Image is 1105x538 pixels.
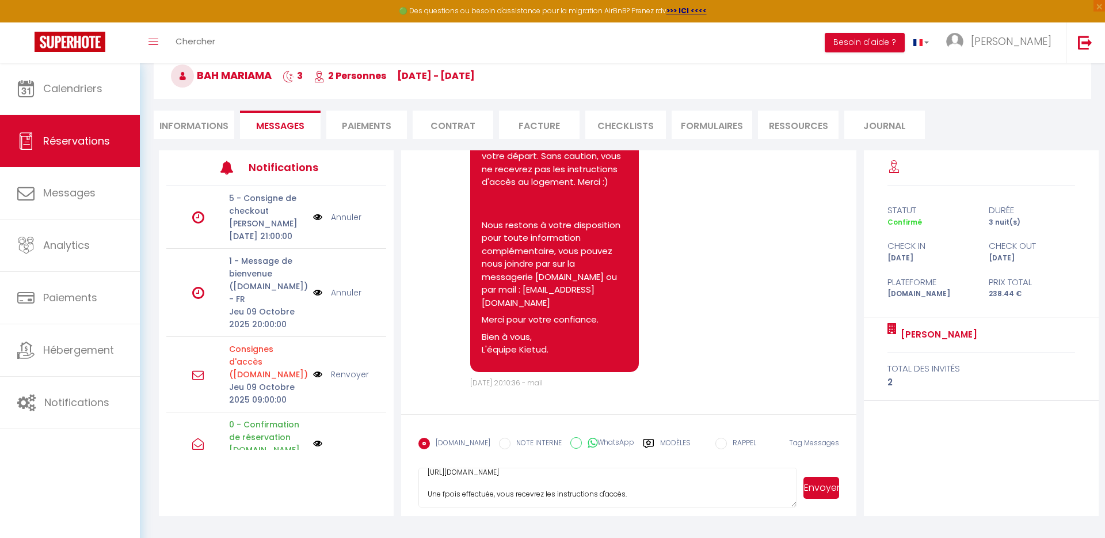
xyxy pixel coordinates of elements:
[789,438,839,448] span: Tag Messages
[256,119,304,132] span: Messages
[470,378,543,388] span: [DATE] 20:10:36 - mail
[229,343,306,381] p: Motif d'échec d'envoi
[413,111,493,139] li: Contrat
[981,253,1083,264] div: [DATE]
[880,203,981,217] div: statut
[1078,35,1092,50] img: logout
[897,328,977,342] a: [PERSON_NAME]
[43,238,90,252] span: Analytics
[313,286,322,299] img: NO IMAGE
[229,418,306,456] p: 0 - Confirmation de réservation [DOMAIN_NAME]
[482,219,627,310] p: Nous restons à votre disposition pour toute information complémentaire, vous pouvez nous joindre ...
[43,290,97,305] span: Paiements
[880,253,981,264] div: [DATE]
[331,211,361,223] a: Annuler
[825,33,905,52] button: Besoin d'aide ?
[44,395,109,410] span: Notifications
[43,81,102,96] span: Calendriers
[499,111,580,139] li: Facture
[938,22,1066,63] a: ... [PERSON_NAME]
[981,203,1083,217] div: durée
[666,6,707,16] a: >>> ICI <<<<
[971,34,1051,48] span: [PERSON_NAME]
[331,368,369,381] a: Renvoyer
[313,211,322,223] img: NO IMAGE
[229,255,306,305] p: 1 - Message de bienvenue ([DOMAIN_NAME]) - FR
[229,305,306,331] p: Jeu 09 Octobre 2025 20:00:00
[35,32,105,52] img: Super Booking
[887,376,1076,389] div: 2
[229,192,306,217] p: 5 - Consigne de checkout
[803,477,839,499] button: Envoyer
[758,111,839,139] li: Ressources
[880,289,981,300] div: [DOMAIN_NAME]
[154,111,234,139] li: Informations
[229,381,306,406] p: Jeu 09 Octobre 2025 09:00:00
[313,368,322,381] img: NO IMAGE
[331,286,361,299] a: Annuler
[283,69,303,82] span: 3
[880,239,981,253] div: check in
[167,22,224,63] a: Chercher
[981,239,1083,253] div: check out
[981,217,1083,228] div: 3 nuit(s)
[887,217,922,227] span: Confirmé
[397,69,475,82] span: [DATE] - [DATE]
[313,439,322,448] img: NO IMAGE
[482,313,627,327] p: Merci pour votre confiance.
[660,438,691,458] label: Modèles
[171,68,272,82] span: Bah Mariama
[585,111,666,139] li: CHECKLISTS
[43,134,110,148] span: Réservations
[249,154,340,180] h3: Notifications
[981,289,1083,300] div: 238.44 €
[326,111,407,139] li: Paiements
[672,111,752,139] li: FORMULAIRES
[43,343,114,357] span: Hébergement
[887,362,1076,376] div: total des invités
[229,217,306,243] p: [PERSON_NAME][DATE] 21:00:00
[981,275,1083,289] div: Prix total
[482,331,627,357] p: Bien à vous, L'équipe Kietud.
[314,69,386,82] span: 2 Personnes
[946,33,963,50] img: ...
[844,111,925,139] li: Journal
[176,35,215,47] span: Chercher
[880,275,981,289] div: Plateforme
[43,185,96,200] span: Messages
